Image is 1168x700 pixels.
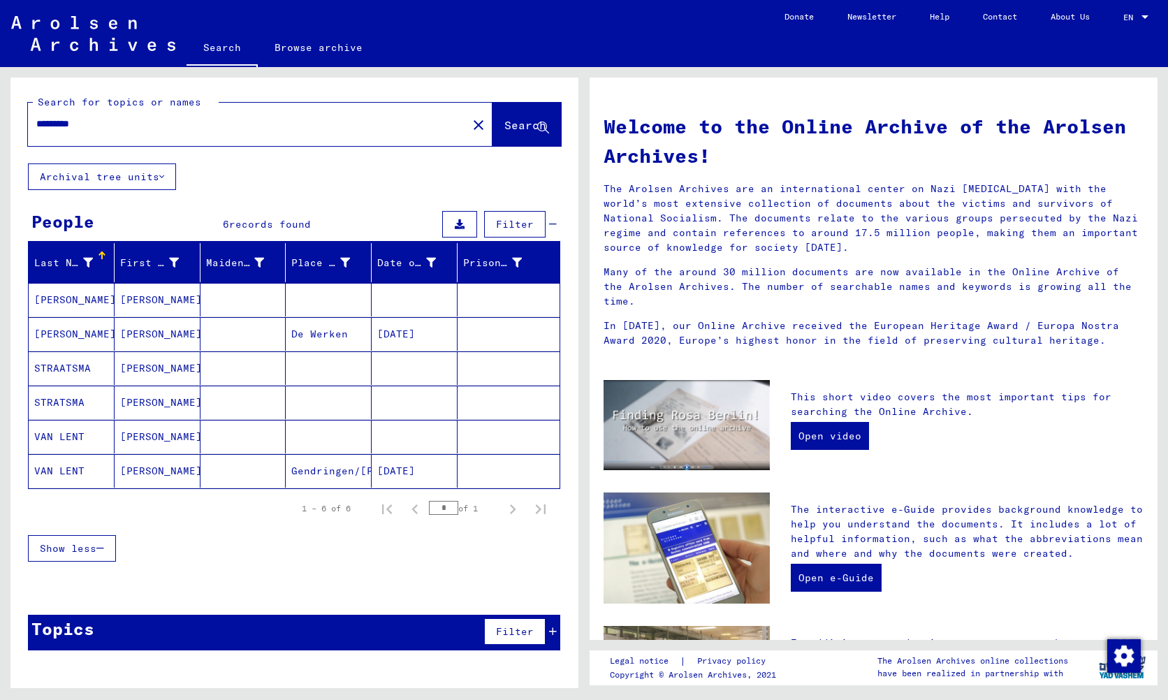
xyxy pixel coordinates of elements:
button: Next page [499,495,527,523]
mat-cell: [PERSON_NAME] [115,283,200,316]
button: Clear [465,110,492,138]
mat-cell: [PERSON_NAME] [115,386,200,419]
div: People [31,209,94,234]
button: First page [373,495,401,523]
div: Prisoner # [463,256,522,270]
img: Arolsen_neg.svg [11,16,175,51]
a: Legal notice [610,654,680,669]
div: Date of Birth [377,251,457,274]
button: Filter [484,618,546,645]
div: First Name [120,256,179,270]
mat-header-cell: Prisoner # [458,243,560,282]
mat-cell: VAN LENT [29,420,115,453]
button: Search [492,103,561,146]
mat-header-cell: Last Name [29,243,115,282]
button: Archival tree units [28,163,176,190]
mat-cell: [PERSON_NAME] [115,454,200,488]
p: Copyright © Arolsen Archives, 2021 [610,669,782,681]
div: Date of Birth [377,256,436,270]
div: | [610,654,782,669]
mat-cell: STRATSMA [29,386,115,419]
div: Maiden Name [206,256,265,270]
mat-cell: [PERSON_NAME] [29,317,115,351]
div: First Name [120,251,200,274]
a: Open e-Guide [791,564,882,592]
div: Last Name [34,251,114,274]
p: have been realized in partnership with [877,667,1068,680]
mat-cell: [PERSON_NAME] [29,283,115,316]
mat-header-cell: Date of Birth [372,243,458,282]
div: Place of Birth [291,251,371,274]
span: Show less [40,542,96,555]
mat-label: Search for topics or names [38,96,201,108]
mat-cell: [DATE] [372,317,458,351]
button: Previous page [401,495,429,523]
a: Search [187,31,258,67]
div: 1 – 6 of 6 [302,502,351,515]
span: Filter [496,218,534,231]
div: Topics [31,616,94,641]
p: This short video covers the most important tips for searching the Online Archive. [791,390,1144,419]
mat-cell: [DATE] [372,454,458,488]
span: 6 [223,218,229,231]
mat-cell: VAN LENT [29,454,115,488]
span: Filter [496,625,534,638]
div: Place of Birth [291,256,350,270]
mat-header-cell: First Name [115,243,200,282]
div: Last Name [34,256,93,270]
div: of 1 [429,502,499,515]
mat-cell: Gendringen/[PERSON_NAME]. [286,454,372,488]
mat-cell: STRAATSMA [29,351,115,385]
mat-icon: close [470,117,487,133]
div: Maiden Name [206,251,286,274]
a: Privacy policy [686,654,782,669]
mat-cell: De Werken [286,317,372,351]
p: In [DATE], our Online Archive received the European Heritage Award / Europa Nostra Award 2020, Eu... [604,319,1144,348]
mat-cell: [PERSON_NAME] [115,351,200,385]
img: yv_logo.png [1096,650,1148,685]
img: eguide.jpg [604,493,770,604]
img: Change consent [1107,639,1141,673]
h1: Welcome to the Online Archive of the Arolsen Archives! [604,112,1144,170]
button: Filter [484,211,546,238]
a: Browse archive [258,31,379,64]
mat-header-cell: Maiden Name [200,243,286,282]
p: The Arolsen Archives are an international center on Nazi [MEDICAL_DATA] with the world’s most ext... [604,182,1144,255]
mat-cell: [PERSON_NAME] [115,317,200,351]
img: video.jpg [604,380,770,470]
button: Show less [28,535,116,562]
span: records found [229,218,311,231]
p: The Arolsen Archives online collections [877,655,1068,667]
mat-cell: [PERSON_NAME] [115,420,200,453]
div: Prisoner # [463,251,543,274]
a: Open video [791,422,869,450]
mat-header-cell: Place of Birth [286,243,372,282]
span: EN [1123,13,1139,22]
p: The interactive e-Guide provides background knowledge to help you understand the documents. It in... [791,502,1144,561]
span: Search [504,118,546,132]
p: Many of the around 30 million documents are now available in the Online Archive of the Arolsen Ar... [604,265,1144,309]
button: Last page [527,495,555,523]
